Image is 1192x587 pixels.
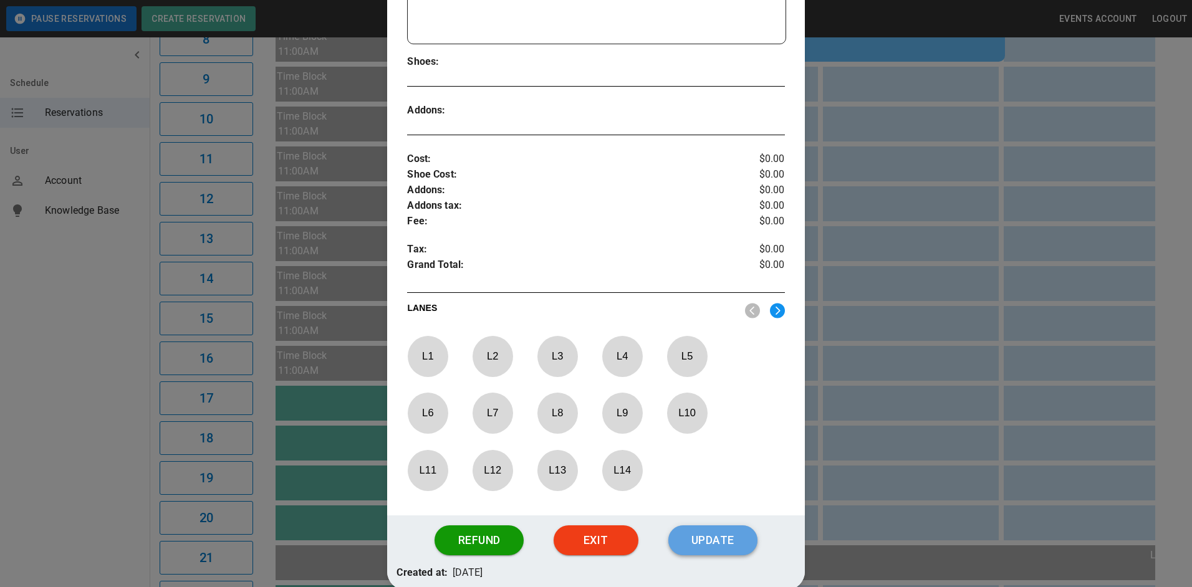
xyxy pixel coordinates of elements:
[722,257,785,276] p: $0.00
[537,398,578,427] p: L 8
[407,151,721,167] p: Cost :
[407,167,721,183] p: Shoe Cost :
[666,341,708,371] p: L 5
[407,242,721,257] p: Tax :
[554,525,638,555] button: Exit
[472,341,513,371] p: L 2
[435,525,523,555] button: Refund
[602,456,643,485] p: L 14
[770,303,785,318] img: right.svg
[407,341,448,371] p: L 1
[407,103,501,118] p: Addons :
[745,303,760,318] img: nav_left.svg
[722,183,785,198] p: $0.00
[472,456,513,485] p: L 12
[537,341,578,371] p: L 3
[397,565,448,581] p: Created at:
[407,257,721,276] p: Grand Total :
[722,214,785,229] p: $0.00
[407,214,721,229] p: Fee :
[407,302,734,319] p: LANES
[602,341,643,371] p: L 4
[472,398,513,427] p: L 7
[722,198,785,214] p: $0.00
[666,398,708,427] p: L 10
[722,151,785,167] p: $0.00
[407,456,448,485] p: L 11
[453,565,483,581] p: [DATE]
[407,183,721,198] p: Addons :
[537,456,578,485] p: L 13
[602,398,643,427] p: L 9
[407,54,501,70] p: Shoes :
[668,525,757,555] button: Update
[407,198,721,214] p: Addons tax :
[722,167,785,183] p: $0.00
[722,242,785,257] p: $0.00
[407,398,448,427] p: L 6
